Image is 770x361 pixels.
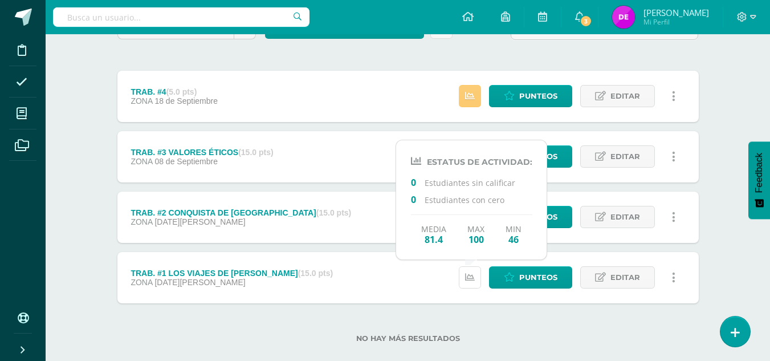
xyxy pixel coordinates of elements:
span: Editar [610,86,640,107]
span: 0 [411,193,425,205]
span: 46 [506,234,522,245]
span: Punteos [519,267,557,288]
label: No hay más resultados [117,334,699,343]
span: 0 [411,176,425,188]
div: Max [467,224,484,245]
p: Estudiantes con cero [411,193,532,205]
input: Busca un usuario... [53,7,309,27]
span: 3 [580,15,592,27]
span: Editar [610,146,640,167]
span: Punteos [519,206,557,228]
img: 8ab4b782ea2ddf2f73e1759eb87c2495.png [612,6,635,29]
strong: (15.0 pts) [298,269,333,278]
div: Media [421,224,446,245]
a: Punteos [489,266,572,289]
div: TRAB. #1 LOS VIAJES DE [PERSON_NAME] [131,269,333,278]
span: [DATE][PERSON_NAME] [154,278,245,287]
span: 08 de Septiembre [154,157,218,166]
span: [DATE][PERSON_NAME] [154,217,245,226]
span: 100 [467,234,484,245]
h4: Estatus de Actividad: [411,156,532,167]
div: TRAB. #2 CONQUISTA DE [GEOGRAPHIC_DATA] [131,208,351,217]
span: Punteos [519,146,557,167]
strong: (15.0 pts) [238,148,273,157]
span: Feedback [754,153,764,193]
span: [PERSON_NAME] [643,7,709,18]
div: Min [506,224,522,245]
span: 18 de Septiembre [154,96,218,106]
span: Punteos [519,86,557,107]
span: ZONA [131,96,152,106]
p: Estudiantes sin calificar [411,176,532,188]
button: Feedback - Mostrar encuesta [748,141,770,219]
span: ZONA [131,157,152,166]
span: ZONA [131,217,152,226]
span: ZONA [131,278,152,287]
a: Punteos [489,85,572,107]
span: Editar [610,206,640,228]
strong: (15.0 pts) [316,208,351,217]
div: TRAB. #3 VALORES ÉTICOS [131,148,273,157]
span: Editar [610,267,640,288]
span: 81.4 [421,234,446,245]
span: Mi Perfil [643,17,709,27]
strong: (5.0 pts) [166,87,197,96]
div: TRAB. #4 [131,87,218,96]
